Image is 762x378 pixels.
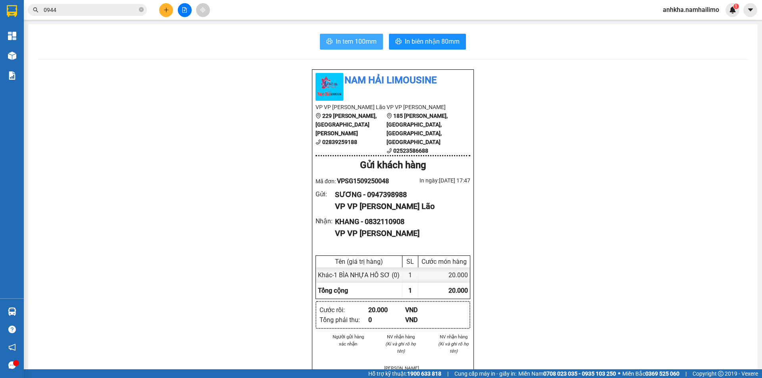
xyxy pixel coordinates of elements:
span: message [8,361,16,369]
span: aim [200,7,206,13]
span: environment [316,113,321,119]
span: Khác - 1 BÌA NHỰA HỒ SƠ (0) [318,271,400,279]
b: 02839259188 [322,139,357,145]
div: Tổng phải thu : [319,315,368,325]
img: icon-new-feature [729,6,736,13]
span: Miền Bắc [622,369,679,378]
span: ⚪️ [618,372,620,375]
strong: 1900 633 818 [407,370,441,377]
div: Nhận : [316,216,335,226]
span: 20.000 [448,287,468,294]
div: VND [405,315,442,325]
span: caret-down [747,6,754,13]
li: NV nhận hàng [437,333,470,340]
div: VND [405,305,442,315]
div: Cước rồi : [319,305,368,315]
div: Gửi : [316,189,335,199]
li: Người gửi hàng xác nhận [331,333,365,347]
button: caret-down [743,3,757,17]
input: Tìm tên, số ĐT hoặc mã đơn [44,6,137,14]
i: (Kí và ghi rõ họ tên) [385,341,416,354]
img: solution-icon [8,71,16,80]
li: VP VP [PERSON_NAME] [387,103,458,111]
img: warehouse-icon [8,52,16,60]
div: VP VP [PERSON_NAME] [335,227,464,240]
span: | [447,369,448,378]
b: 185 [PERSON_NAME], [GEOGRAPHIC_DATA], [GEOGRAPHIC_DATA], [GEOGRAPHIC_DATA] [387,113,448,145]
strong: 0708 023 035 - 0935 103 250 [543,370,616,377]
div: 20.000 [418,267,470,283]
b: 02523586688 [393,148,428,154]
span: close-circle [139,7,144,12]
span: In tem 100mm [336,36,377,46]
div: 1 [402,267,418,283]
span: notification [8,343,16,351]
img: dashboard-icon [8,32,16,40]
div: Tên (giá trị hàng) [318,258,400,265]
span: phone [387,148,392,154]
span: copyright [718,371,724,376]
button: aim [196,3,210,17]
div: 20.000 [368,305,405,315]
i: (Kí và ghi rõ họ tên) [438,341,469,354]
div: KHANG - 0832110908 [335,216,464,227]
span: Miền Nam [518,369,616,378]
li: Nam Hải Limousine [316,73,470,88]
span: Cung cấp máy in - giấy in: [454,369,516,378]
div: SL [404,258,416,265]
span: 1 [735,4,737,9]
span: In biên nhận 80mm [405,36,460,46]
span: VPSG1509250048 [337,177,389,185]
div: 0 [368,315,405,325]
span: file-add [182,7,187,13]
span: close-circle [139,6,144,14]
span: printer [326,38,333,46]
span: search [33,7,38,13]
img: logo.jpg [316,73,343,101]
li: VP VP [PERSON_NAME] Lão [316,103,387,111]
span: environment [387,113,392,119]
span: 1 [408,287,412,294]
sup: 1 [733,4,739,9]
span: plus [164,7,169,13]
span: printer [395,38,402,46]
span: Tổng cộng [318,287,348,294]
button: file-add [178,3,192,17]
li: [PERSON_NAME] [384,365,418,372]
div: In ngày: [DATE] 17:47 [393,176,470,185]
div: VP VP [PERSON_NAME] Lão [335,200,464,213]
div: Cước món hàng [420,258,468,265]
button: plus [159,3,173,17]
li: NV nhận hàng [384,333,418,340]
div: SƯƠNG - 0947398988 [335,189,464,200]
img: logo-vxr [7,5,17,17]
div: Gửi khách hàng [316,158,470,173]
strong: 0369 525 060 [645,370,679,377]
span: question-circle [8,326,16,333]
button: printerIn biên nhận 80mm [389,34,466,50]
button: printerIn tem 100mm [320,34,383,50]
span: phone [316,139,321,145]
b: 229 [PERSON_NAME], [GEOGRAPHIC_DATA][PERSON_NAME] [316,113,377,136]
span: Hỗ trợ kỹ thuật: [368,369,441,378]
span: | [685,369,687,378]
div: Mã đơn: [316,176,393,186]
img: warehouse-icon [8,307,16,316]
span: anhkha.namhailimo [656,5,725,15]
